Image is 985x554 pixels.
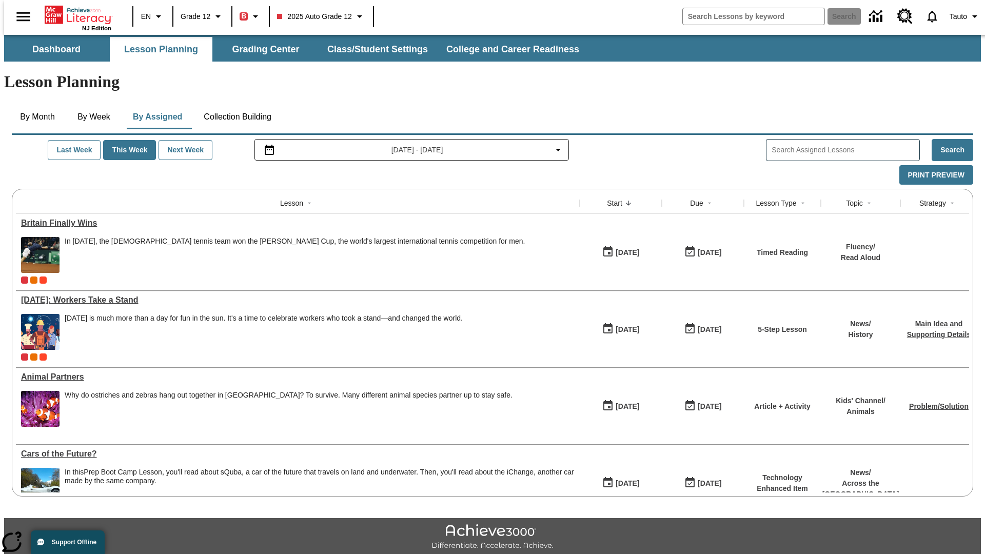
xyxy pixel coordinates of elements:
[754,401,811,412] p: Article + Activity
[841,242,880,252] p: Fluency /
[48,140,101,160] button: Last Week
[65,237,525,273] div: In 2015, the British tennis team won the Davis Cup, the world's largest international tennis comp...
[797,197,809,209] button: Sort
[141,11,151,22] span: EN
[681,243,725,262] button: 09/07/25: Last day the lesson can be accessed
[599,243,643,262] button: 09/01/25: First time the lesson was available
[4,72,981,91] h1: Lesson Planning
[909,402,969,410] a: Problem/Solution
[159,140,212,160] button: Next Week
[277,11,351,22] span: 2025 Auto Grade 12
[919,3,945,30] a: Notifications
[136,7,169,26] button: Language: EN, Select a language
[68,105,120,129] button: By Week
[431,524,554,550] img: Achieve3000 Differentiate Accelerate Achieve
[698,477,721,490] div: [DATE]
[181,11,210,22] span: Grade 12
[846,198,863,208] div: Topic
[899,165,973,185] button: Print Preview
[599,397,643,416] button: 07/07/25: First time the lesson was available
[103,140,156,160] button: This Week
[703,197,716,209] button: Sort
[40,353,47,361] div: Test 1
[273,7,369,26] button: Class: 2025 Auto Grade 12, Select your class
[841,252,880,263] p: Read Aloud
[698,246,721,259] div: [DATE]
[303,197,316,209] button: Sort
[65,468,574,485] testabrev: Prep Boot Camp Lesson, you'll read about sQuba, a car of the future that travels on land and unde...
[681,397,725,416] button: 06/30/26: Last day the lesson can be accessed
[4,35,981,62] div: SubNavbar
[822,467,899,478] p: News /
[65,314,463,350] div: Labor Day is much more than a day for fun in the sun. It's a time to celebrate workers who took a...
[31,530,105,554] button: Support Offline
[438,37,587,62] button: College and Career Readiness
[599,473,643,493] button: 07/01/25: First time the lesson was available
[110,37,212,62] button: Lesson Planning
[21,295,575,305] a: Labor Day: Workers Take a Stand, Lessons
[848,329,873,340] p: History
[125,105,190,129] button: By Assigned
[690,198,703,208] div: Due
[52,539,96,546] span: Support Offline
[319,37,436,62] button: Class/Student Settings
[21,295,575,305] div: Labor Day: Workers Take a Stand
[907,320,971,339] a: Main Idea and Supporting Details
[176,7,228,26] button: Grade: Grade 12, Select a grade
[21,314,60,350] img: A banner with a blue background shows an illustrated row of diverse men and women dressed in clot...
[21,276,28,284] div: Current Class
[21,237,60,273] img: British tennis player Andy Murray, extending his whole body to reach a ball during a tennis match...
[950,11,967,22] span: Tauto
[616,323,639,336] div: [DATE]
[683,8,824,25] input: search field
[21,372,575,382] div: Animal Partners
[616,246,639,259] div: [DATE]
[65,391,513,400] div: Why do ostriches and zebras hang out together in [GEOGRAPHIC_DATA]? To survive. Many different an...
[65,391,513,427] div: Why do ostriches and zebras hang out together in Africa? To survive. Many different animal specie...
[235,7,266,26] button: Boost Class color is red. Change class color
[616,400,639,413] div: [DATE]
[757,247,808,258] p: Timed Reading
[21,468,60,504] img: High-tech automobile treading water.
[195,105,280,129] button: Collection Building
[607,198,622,208] div: Start
[552,144,564,156] svg: Collapse Date Range Filter
[214,37,317,62] button: Grading Center
[919,198,946,208] div: Strategy
[758,324,807,335] p: 5-Step Lesson
[65,468,575,504] div: In this Prep Boot Camp Lesson, you'll read about sQuba, a car of the future that travels on land ...
[40,276,47,284] div: Test 1
[241,10,246,23] span: B
[772,143,919,157] input: Search Assigned Lessons
[280,198,303,208] div: Lesson
[21,391,60,427] img: Three clownfish swim around a purple anemone.
[45,5,111,25] a: Home
[863,197,875,209] button: Sort
[82,25,111,31] span: NJ Edition
[65,237,525,246] div: In [DATE], the [DEMOGRAPHIC_DATA] tennis team won the [PERSON_NAME] Cup, the world's largest inte...
[259,144,565,156] button: Select the date range menu item
[30,276,37,284] span: OL 2025 Auto Grade 12
[12,105,63,129] button: By Month
[21,449,575,459] a: Cars of the Future? , Lessons
[698,323,721,336] div: [DATE]
[45,4,111,31] div: Home
[822,478,899,500] p: Across the [GEOGRAPHIC_DATA]
[30,353,37,361] span: OL 2025 Auto Grade 12
[21,353,28,361] div: Current Class
[4,37,588,62] div: SubNavbar
[21,219,575,228] a: Britain Finally Wins, Lessons
[681,473,725,493] button: 08/01/26: Last day the lesson can be accessed
[749,472,816,494] p: Technology Enhanced Item
[616,477,639,490] div: [DATE]
[622,197,635,209] button: Sort
[21,449,575,459] div: Cars of the Future?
